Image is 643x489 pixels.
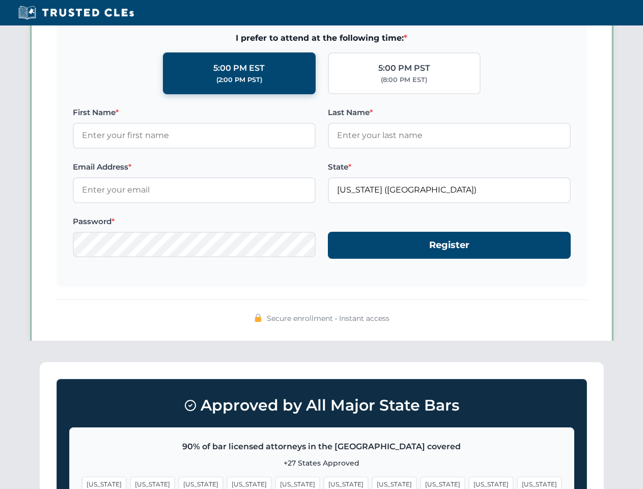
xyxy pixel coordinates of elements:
[381,75,427,85] div: (8:00 PM EST)
[213,62,265,75] div: 5:00 PM EST
[216,75,262,85] div: (2:00 PM PST)
[328,161,571,173] label: State
[328,177,571,203] input: Florida (FL)
[82,457,562,469] p: +27 States Approved
[73,215,316,228] label: Password
[73,161,316,173] label: Email Address
[328,106,571,119] label: Last Name
[73,123,316,148] input: Enter your first name
[15,5,137,20] img: Trusted CLEs
[69,392,574,419] h3: Approved by All Major State Bars
[82,440,562,453] p: 90% of bar licensed attorneys in the [GEOGRAPHIC_DATA] covered
[328,232,571,259] button: Register
[328,123,571,148] input: Enter your last name
[254,314,262,322] img: 🔒
[73,106,316,119] label: First Name
[267,313,389,324] span: Secure enrollment • Instant access
[73,32,571,45] span: I prefer to attend at the following time:
[73,177,316,203] input: Enter your email
[378,62,430,75] div: 5:00 PM PST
